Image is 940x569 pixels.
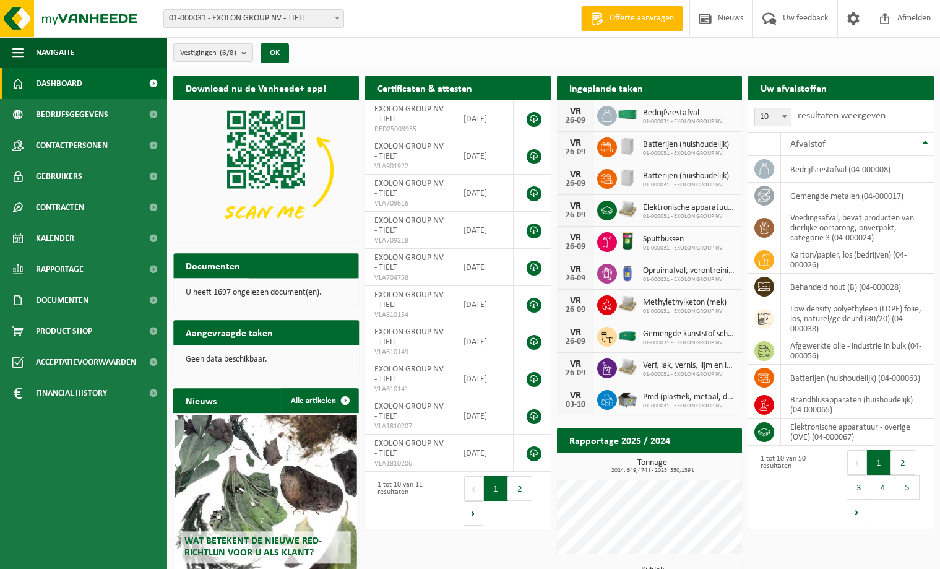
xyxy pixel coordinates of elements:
img: IC-CB-CU [617,167,638,188]
img: HK-XT-40-GN-00 [617,330,638,341]
h2: Certificaten & attesten [365,76,485,100]
img: Download de VHEPlus App [173,100,359,240]
img: PB-OT-0200-MET-00-03 [617,230,638,251]
span: EXOLON GROUP NV - TIELT [374,365,444,384]
img: HK-XC-40-GN-00 [617,109,638,120]
span: Acceptatievoorwaarden [36,347,136,378]
td: [DATE] [454,286,514,323]
td: afgewerkte olie - industrie in bulk (04-000056) [781,337,934,365]
span: Dashboard [36,68,82,99]
img: IC-CB-CU [617,136,638,157]
div: 26-09 [563,243,588,251]
span: Bedrijfsrestafval [643,108,723,118]
div: VR [563,106,588,116]
span: 01-000031 - EXOLON GROUP NV [643,371,736,378]
td: [DATE] [454,435,514,472]
div: 26-09 [563,211,588,220]
div: 26-09 [563,274,588,283]
img: LP-PA-00000-WDN-11 [617,293,638,315]
div: VR [563,391,588,401]
span: Pmd (plastiek, metaal, drankkartons) (bedrijven) [643,393,736,402]
span: VLA610141 [374,384,444,394]
div: 26-09 [563,369,588,378]
td: [DATE] [454,249,514,286]
span: RED25003935 [374,124,444,134]
h3: Tonnage [563,459,743,474]
h2: Nieuws [173,388,229,412]
button: 2 [891,450,915,475]
span: EXOLON GROUP NV - TIELT [374,105,444,124]
span: Elektronische apparatuur - overige (ove) [643,203,736,213]
span: Methylethylketon (mek) [643,298,727,308]
div: VR [563,296,588,306]
td: [DATE] [454,137,514,175]
img: WB-5000-GAL-GY-01 [617,388,638,409]
img: LP-PA-00000-WDN-11 [617,357,638,378]
span: 2024: 649,474 t - 2025: 350,139 t [563,467,743,474]
span: Vestigingen [180,44,236,63]
span: Gebruikers [36,161,82,192]
div: VR [563,201,588,211]
div: VR [563,359,588,369]
td: [DATE] [454,175,514,212]
h2: Download nu de Vanheede+ app! [173,76,338,100]
div: 26-09 [563,180,588,188]
span: 01-000031 - EXOLON GROUP NV [643,181,729,189]
h2: Uw afvalstoffen [748,76,839,100]
button: Next [847,500,866,524]
a: Bekijk rapportage [650,452,741,477]
span: 01-000031 - EXOLON GROUP NV [643,339,736,347]
h2: Rapportage 2025 / 2024 [557,428,683,452]
span: Financial History [36,378,107,409]
div: 1 tot 10 van 50 resultaten [754,449,835,526]
button: 2 [508,476,532,501]
span: EXOLON GROUP NV - TIELT [374,142,444,161]
span: Rapportage [36,254,84,285]
td: [DATE] [454,100,514,137]
div: VR [563,328,588,337]
span: Batterijen (huishoudelijk) [643,140,729,150]
button: Next [464,501,483,526]
span: EXOLON GROUP NV - TIELT [374,179,444,198]
td: brandblusapparaten (huishoudelijk) (04-000065) [781,391,934,419]
label: resultaten weergeven [798,111,886,121]
img: LP-PA-00000-WDN-11 [617,199,638,220]
span: VLA1810206 [374,459,444,469]
span: Bedrijfsgegevens [36,99,108,130]
span: 01-000031 - EXOLON GROUP NV [643,245,723,252]
td: [DATE] [454,360,514,397]
a: Alle artikelen [281,388,358,413]
iframe: chat widget [6,542,207,569]
p: Geen data beschikbaar. [186,355,347,364]
span: Verf, lak, vernis, lijm en inkt, industrieel in kleinverpakking [643,361,736,371]
span: 01-000031 - EXOLON GROUP NV [643,213,736,220]
div: VR [563,170,588,180]
button: 1 [484,476,508,501]
span: Afvalstof [790,139,826,149]
div: 1 tot 10 van 11 resultaten [371,475,452,527]
button: 5 [895,475,920,500]
count: (6/8) [220,49,236,57]
span: EXOLON GROUP NV - TIELT [374,328,444,347]
span: Kalender [36,223,74,254]
button: Vestigingen(6/8) [173,43,253,62]
div: 26-09 [563,337,588,346]
div: 26-09 [563,148,588,157]
span: Batterijen (huishoudelijk) [643,172,729,181]
button: Previous [464,476,484,501]
button: Previous [847,450,867,475]
td: elektronische apparatuur - overige (OVE) (04-000067) [781,419,934,446]
span: 01-000031 - EXOLON GROUP NV [643,118,723,126]
div: 26-09 [563,306,588,315]
span: EXOLON GROUP NV - TIELT [374,439,444,458]
span: Contactpersonen [36,130,108,161]
span: 01-000031 - EXOLON GROUP NV - TIELT [163,9,344,28]
td: batterijen (huishoudelijk) (04-000063) [781,365,934,391]
td: [DATE] [454,397,514,435]
span: VLA704758 [374,273,444,283]
p: U heeft 1697 ongelezen document(en). [186,289,347,297]
button: OK [261,43,289,63]
span: 10 [755,108,791,126]
h2: Documenten [173,253,252,277]
a: Offerte aanvragen [581,6,683,31]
